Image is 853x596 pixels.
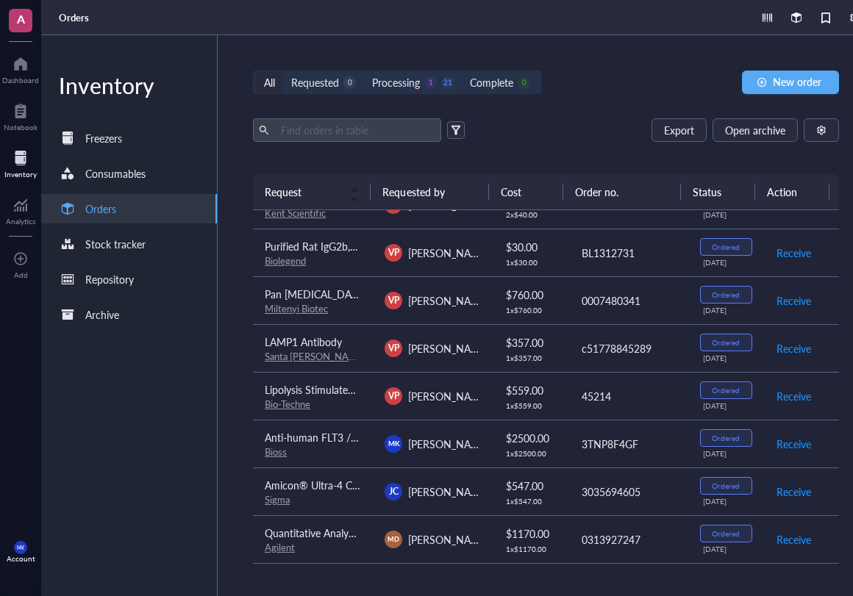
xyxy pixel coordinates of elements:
div: 0 [518,76,530,89]
div: 0007480341 [582,292,677,309]
span: Request [265,184,341,200]
span: VP [388,389,399,403]
div: Inventory [41,71,217,100]
div: 1 x $ 30.00 [506,258,557,267]
div: [DATE] [703,545,752,553]
div: 1 x $ 760.00 [506,306,557,315]
span: VP [388,246,399,259]
div: Ordered [712,386,740,395]
div: Dashboard [2,76,39,85]
div: 1 x $ 547.00 [506,497,557,506]
span: [PERSON_NAME] [408,245,489,260]
span: Purified Rat IgG2b, κ Isotype Ctrl Antibody [265,239,457,254]
button: Open archive [713,118,798,142]
td: 0007480341 [568,276,688,324]
div: Analytics [6,217,35,226]
button: Receive [776,384,812,408]
a: Dashboard [2,52,39,85]
span: Anti-human FLT3 / CD135 (IMC-EB10 Biosimilar) [265,430,488,445]
span: Receive [777,484,811,500]
div: [DATE] [703,449,752,458]
button: Receive [776,432,812,456]
span: [PERSON_NAME] [408,437,489,451]
span: [PERSON_NAME] [408,293,489,308]
span: Quantitative Analysis Kit [265,525,375,540]
div: $ 760.00 [506,287,557,303]
button: Receive [776,289,812,312]
div: segmented control [253,71,541,94]
div: [DATE] [703,258,752,267]
div: Orders [85,201,116,217]
a: Analytics [6,193,35,226]
div: 3TNP8F4GF [582,436,677,452]
span: Receive [777,245,811,261]
a: Bioss [265,445,287,459]
div: $ 559.00 [506,382,557,398]
td: 45214 [568,372,688,420]
a: Consumables [41,159,217,188]
div: Notebook [4,123,38,132]
a: Stock tracker [41,229,217,259]
div: c51778845289 [582,340,677,356]
span: Amicon® Ultra-4 Centrifugal Filter Unit (10 kDa) [265,478,485,492]
div: Ordered [712,481,740,490]
div: 45214 [582,388,677,404]
a: Orders [41,194,217,223]
td: 0313927247 [568,515,688,563]
div: Archive [85,306,119,323]
div: 3035694605 [582,484,677,500]
span: LAMP1 Antibody [265,334,342,349]
span: MK [17,545,24,550]
div: BL1312731 [582,245,677,261]
div: 1 x $ 357.00 [506,353,557,362]
td: 3TNP8F4GF [568,420,688,467]
a: Repository [41,265,217,294]
div: Ordered [712,338,740,347]
span: New order [773,76,821,87]
button: Receive [776,241,812,265]
div: 0 [343,76,356,89]
div: $ 2500.00 [506,430,557,446]
div: Processing [372,74,420,90]
a: Sigma [265,492,290,506]
div: 1 x $ 2500.00 [506,449,557,458]
div: [DATE] [703,306,752,315]
div: Consumables [85,165,146,182]
span: [PERSON_NAME] [408,341,489,356]
div: $ 30.00 [506,239,557,255]
span: Receive [777,388,811,404]
div: [DATE] [703,497,752,506]
a: Miltenyi Biotec [265,301,328,315]
div: Ordered [712,434,740,442]
span: JC [389,485,399,498]
td: 3035694605 [568,467,688,515]
span: A [17,10,25,28]
div: Inventory [4,170,37,179]
a: Kent Scientific [265,206,326,220]
div: Ordered [712,290,740,299]
th: Requested by [371,174,488,209]
div: $ 1170.00 [506,525,557,542]
span: [PERSON_NAME] [408,198,489,212]
a: Santa [PERSON_NAME] Biotechnology [265,349,428,363]
div: 1 x $ 1170.00 [506,545,557,553]
span: Receive [777,292,811,309]
span: Export [664,124,694,136]
div: Ordered [712,529,740,538]
div: 0313927247 [582,531,677,547]
button: New order [742,71,839,94]
a: Biolegend [265,254,306,268]
div: Complete [470,74,513,90]
button: Receive [776,528,812,551]
a: Agilent [265,540,295,554]
div: Add [14,270,28,279]
a: Inventory [4,146,37,179]
div: $ 547.00 [506,478,557,494]
div: 1 [424,76,437,89]
a: Notebook [4,99,38,132]
span: VP [388,342,399,355]
div: Stock tracker [85,236,146,252]
span: Receive [777,436,811,452]
a: Archive [41,300,217,329]
div: 2 x $ 40.00 [506,210,557,219]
